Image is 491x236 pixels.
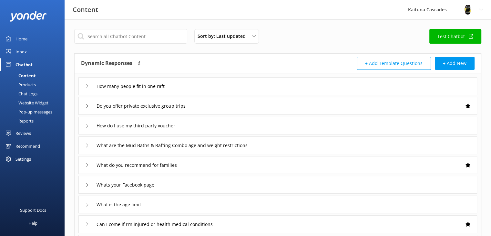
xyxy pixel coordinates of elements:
[15,153,31,166] div: Settings
[435,57,475,70] button: + Add New
[4,116,65,125] a: Reports
[4,98,48,107] div: Website Widget
[15,140,40,153] div: Recommend
[20,204,46,217] div: Support Docs
[15,32,27,45] div: Home
[4,107,52,116] div: Pop-up messages
[73,5,98,15] h3: Content
[4,89,37,98] div: Chat Logs
[357,57,431,70] button: + Add Template Questions
[15,58,33,71] div: Chatbot
[4,89,65,98] a: Chat Logs
[4,80,36,89] div: Products
[15,45,27,58] div: Inbox
[74,29,187,44] input: Search all Chatbot Content
[81,57,132,70] h4: Dynamic Responses
[463,5,473,15] img: 802-1755650174.png
[10,11,47,22] img: yonder-white-logo.png
[4,71,36,80] div: Content
[4,116,34,125] div: Reports
[198,33,250,40] span: Sort by: Last updated
[15,127,31,140] div: Reviews
[4,98,65,107] a: Website Widget
[28,217,37,230] div: Help
[4,71,65,80] a: Content
[4,107,65,116] a: Pop-up messages
[429,29,481,44] a: Test Chatbot
[4,80,65,89] a: Products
